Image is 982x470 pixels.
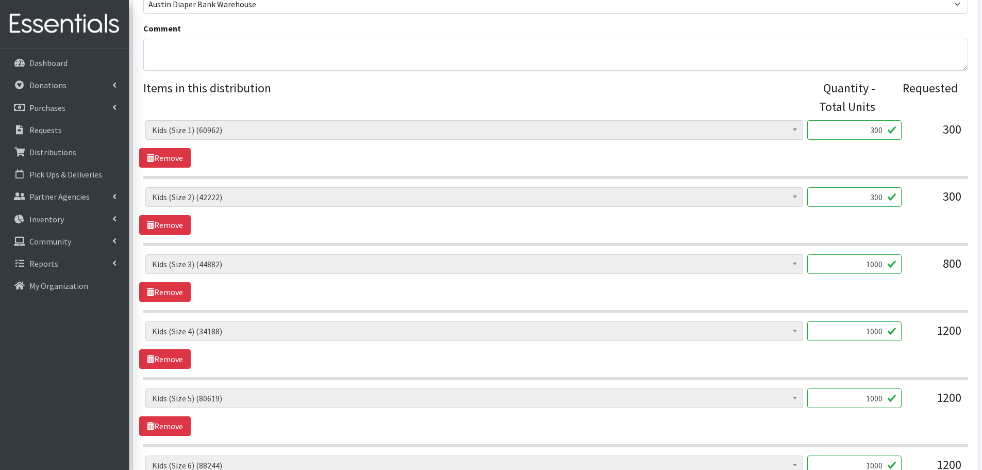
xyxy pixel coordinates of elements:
span: Kids (Size 4) (34188) [145,321,803,341]
div: 800 [910,254,961,282]
a: Remove [139,215,191,235]
input: Quantity [807,120,902,140]
span: Kids (Size 1) (60962) [152,123,796,137]
input: Quantity [807,254,902,274]
p: Donations [29,80,66,90]
p: Community [29,236,71,247]
a: My Organization [4,275,125,296]
div: 300 [910,187,961,215]
p: Dashboard [29,58,68,68]
legend: Items in this distribution [143,79,803,112]
a: Remove [139,349,191,369]
p: Distributions [29,147,76,157]
a: Pick Ups & Deliveries [4,164,125,185]
span: Kids (Size 1) (60962) [145,120,803,140]
span: Kids (Size 2) (42222) [145,187,803,207]
a: Remove [139,416,191,436]
span: Kids (Size 2) (42222) [152,190,796,204]
input: Quantity [807,388,902,408]
img: HumanEssentials [4,7,125,41]
p: Purchases [29,103,65,113]
p: Partner Agencies [29,191,90,202]
div: Requested [886,79,958,116]
a: Dashboard [4,53,125,73]
div: 1200 [910,321,961,349]
input: Quantity [807,321,902,341]
a: Community [4,231,125,252]
span: Kids (Size 4) (34188) [152,324,796,338]
a: Reports [4,253,125,274]
span: Kids (Size 3) (44882) [145,254,803,274]
div: 1200 [910,388,961,416]
div: 300 [910,120,961,148]
a: Partner Agencies [4,186,125,207]
p: Requests [29,125,62,135]
a: Distributions [4,142,125,163]
label: Comment [143,22,181,35]
p: My Organization [29,281,88,291]
a: Remove [139,282,191,302]
p: Inventory [29,214,64,224]
span: Kids (Size 5) (80619) [152,391,796,406]
div: Quantity - Total Units [803,79,875,116]
span: Kids (Size 3) (44882) [152,257,796,271]
p: Reports [29,258,58,269]
a: Remove [139,148,191,168]
p: Pick Ups & Deliveries [29,169,102,180]
a: Inventory [4,209,125,230]
a: Requests [4,120,125,140]
a: Donations [4,75,125,95]
span: Kids (Size 5) (80619) [145,388,803,408]
a: Purchases [4,98,125,118]
input: Quantity [807,187,902,207]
